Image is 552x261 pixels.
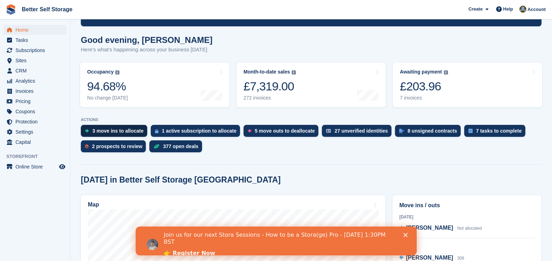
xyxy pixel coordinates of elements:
[6,153,70,160] span: Storefront
[4,86,66,96] a: menu
[15,66,58,76] span: CRM
[464,125,529,140] a: 7 tasks to complete
[243,95,296,101] div: 272 invoices
[92,128,144,134] div: 3 move ins to allocate
[4,35,66,45] a: menu
[81,46,213,54] p: Here's what's happening across your business [DATE]
[4,107,66,116] a: menu
[393,63,542,107] a: Awaiting payment £203.96 7 invoices
[399,214,535,220] div: [DATE]
[15,35,58,45] span: Tasks
[15,137,58,147] span: Capital
[406,225,453,231] span: [PERSON_NAME]
[115,70,119,75] img: icon-info-grey-7440780725fd019a000dd9b08b2336e03edf1995a4989e88bcd33f0948082b44.svg
[81,140,149,156] a: 2 prospects to review
[15,127,58,137] span: Settings
[4,76,66,86] a: menu
[6,4,16,15] img: stora-icon-8386f47178a22dfd0bd8f6a31ec36ba5ce8667c1dd55bd0f319d3a0aa187defe.svg
[395,125,464,140] a: 8 unsigned contracts
[457,226,482,231] span: Not allocated
[408,128,457,134] div: 8 unsigned contracts
[92,144,142,149] div: 2 prospects to review
[322,125,395,140] a: 27 unverified identities
[85,129,89,133] img: move_ins_to_allocate_icon-fdf77a2bb77ea45bf5b3d319d69a93e2d87916cf1d5bf7949dd705db3b84f3ca.svg
[15,45,58,55] span: Subscriptions
[503,6,513,13] span: Help
[406,255,453,261] span: [PERSON_NAME]
[519,6,526,13] img: David Macdonald
[400,95,448,101] div: 7 invoices
[4,117,66,127] a: menu
[399,201,535,210] h2: Move ins / outs
[400,79,448,94] div: £203.96
[15,25,58,35] span: Home
[243,125,322,140] a: 5 move outs to deallocate
[326,129,331,133] img: verify_identity-adf6edd0f0f0b5bbfe63781bf79b02c33cf7c696d77639b501bdc392416b5a36.svg
[236,63,386,107] a: Month-to-date sales £7,319.00 272 invoices
[335,128,388,134] div: 27 unverified identities
[155,129,158,133] img: active_subscription_to_allocate_icon-d502201f5373d7db506a760aba3b589e785aa758c864c3986d89f69b8ff3...
[136,227,417,255] iframe: Intercom live chat banner
[19,4,75,15] a: Better Self Storage
[243,69,290,75] div: Month-to-date sales
[154,144,160,149] img: deal-1b604bf984904fb50ccaf53a9ad4b4a5d6e5aea283cecdc64d6e3604feb123c2.svg
[87,95,128,101] div: No change [DATE]
[28,23,79,31] a: 👉 Register Now
[87,69,113,75] div: Occupancy
[80,63,229,107] a: Occupancy 94.68% No change [DATE]
[81,35,213,45] h1: Good evening, [PERSON_NAME]
[81,175,281,185] h2: [DATE] in Better Self Storage [GEOGRAPHIC_DATA]
[15,107,58,116] span: Coupons
[15,56,58,65] span: Sites
[87,79,128,94] div: 94.68%
[468,129,473,133] img: task-75834270c22a3079a89374b754ae025e5fb1db73e45f91037f5363f120a921f8.svg
[292,70,296,75] img: icon-info-grey-7440780725fd019a000dd9b08b2336e03edf1995a4989e88bcd33f0948082b44.svg
[151,125,243,140] a: 1 active subscription to allocate
[81,125,151,140] a: 3 move ins to allocate
[444,70,448,75] img: icon-info-grey-7440780725fd019a000dd9b08b2336e03edf1995a4989e88bcd33f0948082b44.svg
[457,256,464,261] span: 306
[4,127,66,137] a: menu
[399,244,535,250] div: [DATE]
[268,6,275,11] div: Close
[163,144,198,149] div: 377 open deals
[476,128,522,134] div: 7 tasks to complete
[4,162,66,172] a: menu
[149,140,205,156] a: 377 open deals
[4,56,66,65] a: menu
[15,76,58,86] span: Analytics
[248,129,251,133] img: move_outs_to_deallocate_icon-f764333ba52eb49d3ac5e1228854f67142a1ed5810a6f6cc68b1a99e826820c5.svg
[15,117,58,127] span: Protection
[255,128,315,134] div: 5 move outs to deallocate
[15,96,58,106] span: Pricing
[4,25,66,35] a: menu
[15,162,58,172] span: Online Store
[4,45,66,55] a: menu
[4,137,66,147] a: menu
[468,6,482,13] span: Create
[399,129,404,133] img: contract_signature_icon-13c848040528278c33f63329250d36e43548de30e8caae1d1a13099fd9432cc5.svg
[15,86,58,96] span: Invoices
[400,69,442,75] div: Awaiting payment
[162,128,236,134] div: 1 active subscription to allocate
[399,224,482,233] a: [PERSON_NAME] Not allocated
[81,117,541,122] p: ACTIONS
[527,6,546,13] span: Account
[243,79,296,94] div: £7,319.00
[58,163,66,171] a: Preview store
[85,144,89,148] img: prospect-51fa495bee0391a8d652442698ab0144808aea92771e9ea1ae160a38d050c398.svg
[4,66,66,76] a: menu
[88,202,99,208] h2: Map
[4,96,66,106] a: menu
